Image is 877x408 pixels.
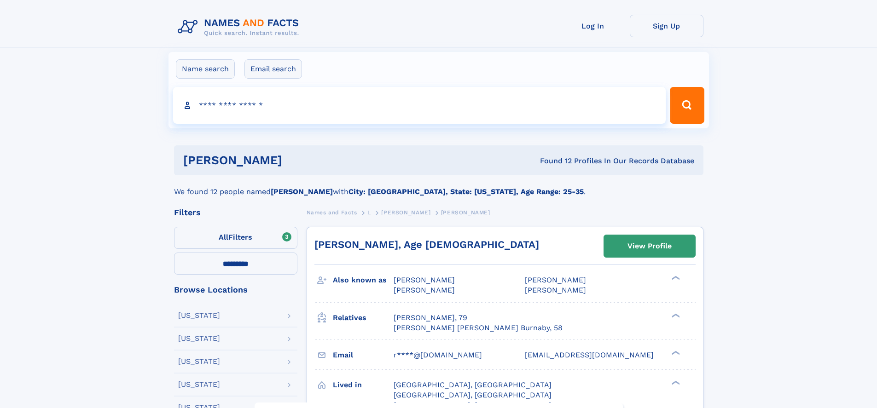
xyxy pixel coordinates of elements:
div: Filters [174,208,297,217]
span: [PERSON_NAME] [525,286,586,294]
div: ❯ [669,312,680,318]
h3: Relatives [333,310,394,326]
h3: Email [333,347,394,363]
div: View Profile [627,236,672,257]
span: [PERSON_NAME] [441,209,490,216]
label: Name search [176,59,235,79]
h1: [PERSON_NAME] [183,155,411,166]
span: L [367,209,371,216]
div: [US_STATE] [178,312,220,319]
button: Search Button [670,87,704,124]
a: [PERSON_NAME], 79 [394,313,467,323]
div: [US_STATE] [178,335,220,342]
a: Sign Up [630,15,703,37]
span: [EMAIL_ADDRESS][DOMAIN_NAME] [525,351,654,359]
h3: Also known as [333,272,394,288]
b: City: [GEOGRAPHIC_DATA], State: [US_STATE], Age Range: 25-35 [348,187,584,196]
a: [PERSON_NAME], Age [DEMOGRAPHIC_DATA] [314,239,539,250]
span: [PERSON_NAME] [525,276,586,284]
div: [US_STATE] [178,358,220,365]
span: [GEOGRAPHIC_DATA], [GEOGRAPHIC_DATA] [394,380,552,389]
a: [PERSON_NAME] [381,207,430,218]
label: Filters [174,227,297,249]
div: We found 12 people named with . [174,175,703,197]
span: [PERSON_NAME] [394,286,455,294]
div: Found 12 Profiles In Our Records Database [411,156,694,166]
div: ❯ [669,275,680,281]
a: View Profile [604,235,695,257]
img: Logo Names and Facts [174,15,307,40]
span: All [219,233,228,241]
input: search input [173,87,666,124]
div: ❯ [669,379,680,385]
a: Names and Facts [307,207,357,218]
span: [PERSON_NAME] [381,209,430,216]
div: ❯ [669,350,680,356]
span: [GEOGRAPHIC_DATA], [GEOGRAPHIC_DATA] [394,391,552,399]
a: L [367,207,371,218]
div: [US_STATE] [178,381,220,388]
h3: Lived in [333,377,394,393]
label: Email search [244,59,302,79]
b: [PERSON_NAME] [271,187,333,196]
div: Browse Locations [174,286,297,294]
span: [PERSON_NAME] [394,276,455,284]
a: Log In [556,15,630,37]
a: [PERSON_NAME] [PERSON_NAME] Burnaby, 58 [394,323,563,333]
